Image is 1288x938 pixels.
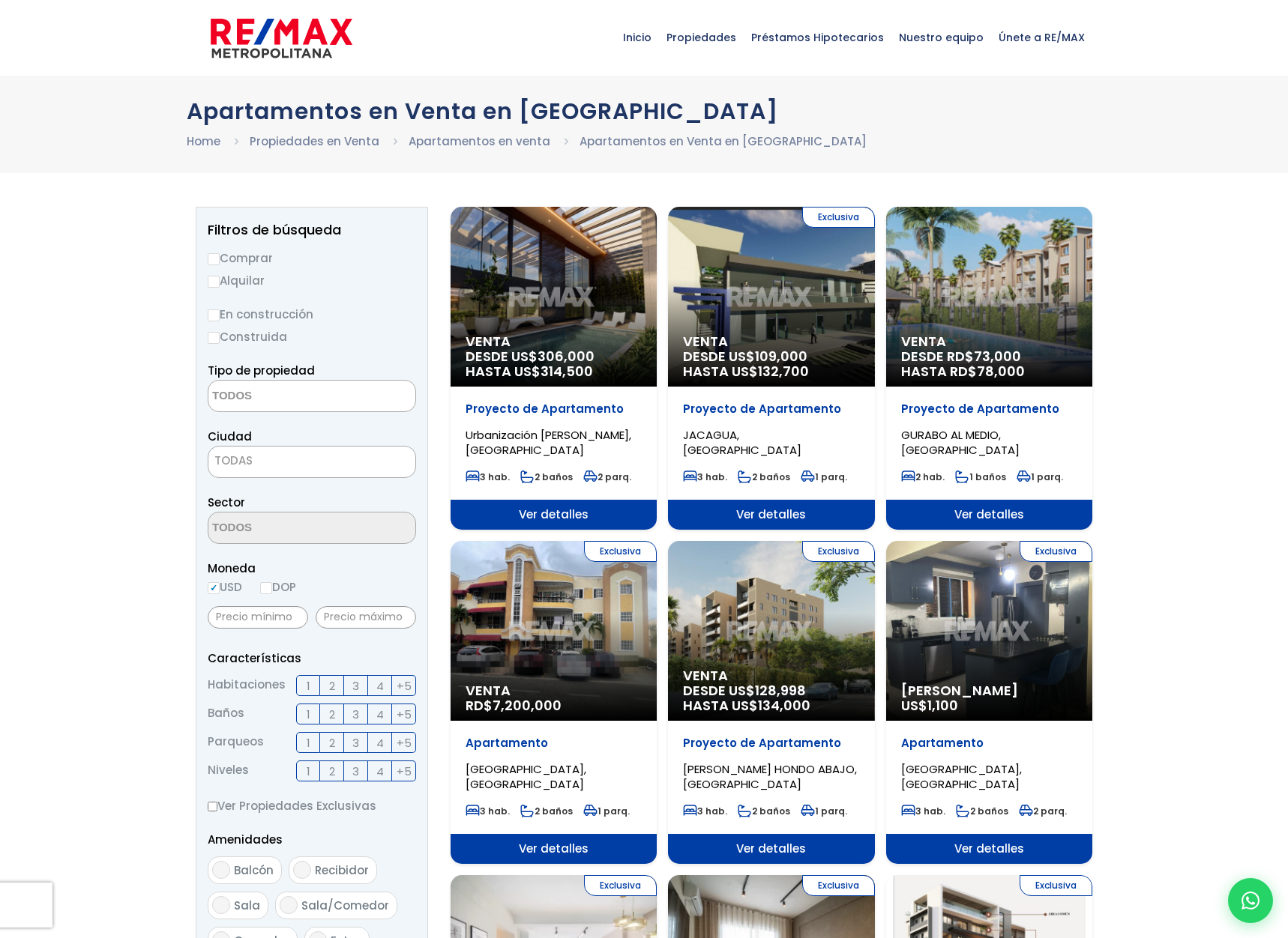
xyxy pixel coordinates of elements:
input: Precio mínimo [208,606,308,629]
span: 2 baños [956,805,1008,817]
span: 3 hab. [901,805,945,817]
input: Ver Propiedades Exclusivas [208,802,217,811]
span: 2 [329,677,335,695]
span: Sala [234,898,260,913]
span: 2 parq. [1019,805,1067,817]
span: Exclusiva [802,541,875,562]
p: Apartamento [466,736,642,751]
span: 1 [307,733,310,752]
span: 3 hab. [466,470,510,483]
span: Ver detalles [668,834,874,864]
span: [PERSON_NAME] HONDO ABAJO, [GEOGRAPHIC_DATA] [683,761,857,792]
span: 3 [352,677,359,695]
span: TODAS [214,453,253,468]
label: Comprar [208,249,416,267]
input: En construcción [208,309,220,321]
span: 3 [352,762,359,781]
input: USD [208,582,220,594]
span: Exclusiva [584,875,657,896]
span: 2 baños [738,470,790,483]
span: JACAGUA, [GEOGRAPHIC_DATA] [683,427,801,458]
span: Ciudad [208,429,252,444]
span: +5 [397,677,412,695]
label: Construida [208,327,416,346]
span: 128,998 [755,681,806,700]
span: 2 parq. [583,470,631,483]
input: Comprar [208,253,220,265]
span: 132,700 [758,362,809,381]
span: Moneda [208,559,416,578]
input: Precio máximo [316,606,416,629]
span: 73,000 [974,347,1021,366]
span: 4 [376,705,384,724]
span: 4 [376,733,384,752]
li: Apartamentos en Venta en [GEOGRAPHIC_DATA] [580,132,867,151]
a: Exclusiva Venta DESDE US$128,998 HASTA US$134,000 Proyecto de Apartamento [PERSON_NAME] HONDO ABA... [668,541,874,864]
span: Sala/Comedor [301,898,389,913]
span: [GEOGRAPHIC_DATA], [GEOGRAPHIC_DATA] [901,761,1022,792]
a: Venta DESDE US$306,000 HASTA US$314,500 Proyecto de Apartamento Urbanización [PERSON_NAME], [GEOG... [451,207,657,530]
a: Venta DESDE RD$73,000 HASTA RD$78,000 Proyecto de Apartamento GURABO AL MEDIO, [GEOGRAPHIC_DATA] ... [886,207,1092,530]
a: Exclusiva Venta RD$7,200,000 Apartamento [GEOGRAPHIC_DATA], [GEOGRAPHIC_DATA] 3 hab. 2 baños 1 pa... [451,541,657,864]
span: Exclusiva [1020,541,1092,562]
span: Únete a RE/MAX [991,15,1092,60]
span: 1 parq. [801,470,847,483]
span: Nuestro equipo [891,15,991,60]
p: Proyecto de Apartamento [466,402,642,417]
span: 3 [352,705,359,724]
p: Características [208,649,416,668]
span: HASTA US$ [683,698,859,713]
textarea: Search [208,512,354,545]
span: Tipo de propiedad [208,363,315,378]
h2: Filtros de búsqueda [208,223,416,237]
span: 4 [376,762,384,781]
span: 1 parq. [1017,470,1063,483]
span: TODAS [208,446,416,478]
span: HASTA US$ [466,364,642,379]
label: DOP [260,578,296,596]
p: Proyecto de Apartamento [683,402,859,417]
input: Alquilar [208,276,220,288]
p: Proyecto de Apartamento [683,736,859,751]
span: 1 parq. [801,805,847,817]
span: Niveles [208,760,249,781]
input: Sala/Comedor [280,896,298,914]
p: Proyecto de Apartamento [901,402,1077,417]
span: 2 hab. [901,470,945,483]
span: Recibidor [315,862,369,878]
span: Baños [208,703,244,724]
span: 3 hab. [683,470,727,483]
span: 1 baños [955,470,1006,483]
span: Préstamos Hipotecarios [744,15,891,60]
span: 2 [329,733,335,752]
span: US$ [901,696,958,715]
label: Ver Propiedades Exclusivas [208,796,416,815]
span: RD$ [466,696,562,715]
span: Exclusiva [802,875,875,896]
span: 109,000 [755,347,807,366]
span: 1,100 [927,696,958,715]
input: Balcón [212,861,230,879]
label: En construcción [208,305,416,324]
span: [GEOGRAPHIC_DATA], [GEOGRAPHIC_DATA] [466,761,586,792]
span: 3 hab. [466,805,510,817]
span: 4 [376,677,384,695]
span: Propiedades [659,15,744,60]
p: Apartamento [901,736,1077,751]
span: 2 baños [520,470,573,483]
span: 1 [307,677,310,695]
p: Amenidades [208,830,416,849]
span: GURABO AL MEDIO, [GEOGRAPHIC_DATA] [901,427,1020,458]
a: Exclusiva Venta DESDE US$109,000 HASTA US$132,700 Proyecto de Apartamento JACAGUA, [GEOGRAPHIC_DA... [668,207,874,530]
span: DESDE US$ [466,349,642,379]
span: Sector [208,494,245,510]
span: +5 [397,705,412,724]
input: Construida [208,332,220,344]
span: Ver detalles [886,500,1092,530]
a: Apartamentos en venta [409,133,550,149]
span: Exclusiva [1020,875,1092,896]
span: 306,000 [538,347,595,366]
span: 2 baños [738,805,790,817]
span: 1 parq. [583,805,630,817]
span: Parqueos [208,732,264,753]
